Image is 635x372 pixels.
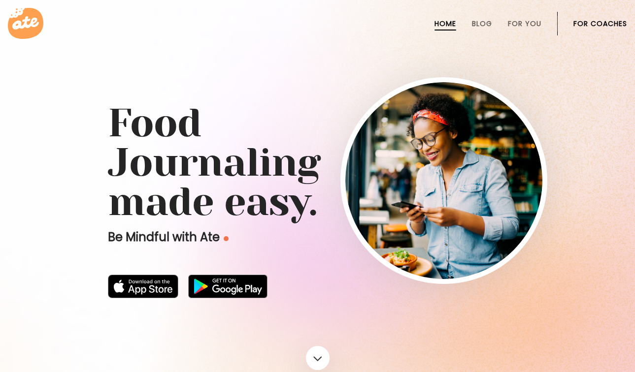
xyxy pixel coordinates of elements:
img: badge-download-apple.svg [108,275,179,298]
a: Blog [472,20,492,28]
img: home-hero-img-rounded.png [345,82,542,279]
p: Be Mindful with Ate [108,229,384,245]
a: For Coaches [573,20,627,28]
a: Home [434,20,456,28]
h1: Food Journaling made easy. [108,103,528,221]
img: badge-download-google.png [188,275,267,298]
a: For You [508,20,541,28]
